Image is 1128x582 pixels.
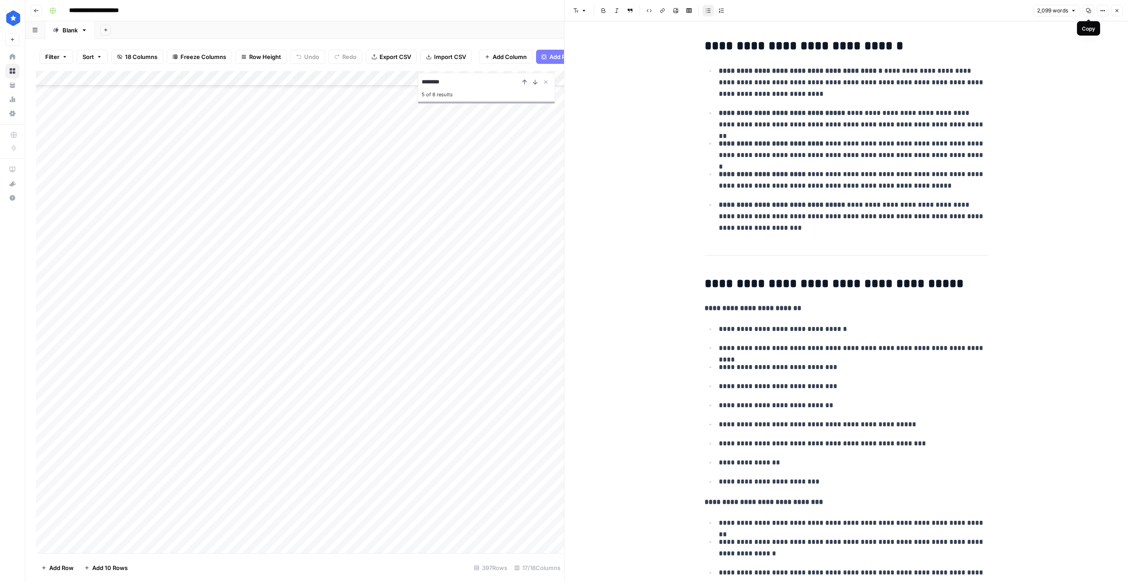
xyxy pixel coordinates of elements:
[434,52,466,61] span: Import CSV
[290,50,325,64] button: Undo
[5,10,21,26] img: ConsumerAffairs Logo
[249,52,281,61] span: Row Height
[36,561,79,575] button: Add Row
[479,50,533,64] button: Add Column
[92,563,128,572] span: Add 10 Rows
[304,52,319,61] span: Undo
[5,191,20,205] button: Help + Support
[1033,5,1080,16] button: 2,099 words
[63,26,78,35] div: Blank
[536,50,603,64] button: Add Power Agent
[77,50,108,64] button: Sort
[5,106,20,121] a: Settings
[235,50,287,64] button: Row Height
[5,64,20,78] a: Browse
[5,78,20,92] a: Your Data
[79,561,133,575] button: Add 10 Rows
[511,561,564,575] div: 17/18 Columns
[1082,24,1096,32] div: Copy
[420,50,472,64] button: Import CSV
[342,52,356,61] span: Redo
[111,50,163,64] button: 18 Columns
[5,7,20,29] button: Workspace: ConsumerAffairs
[45,21,95,39] a: Blank
[5,92,20,106] a: Usage
[180,52,226,61] span: Freeze Columns
[366,50,417,64] button: Export CSV
[39,50,73,64] button: Filter
[5,162,20,177] a: AirOps Academy
[530,77,540,87] button: Next Result
[5,50,20,64] a: Home
[380,52,411,61] span: Export CSV
[82,52,94,61] span: Sort
[5,177,20,191] button: What's new?
[470,561,511,575] div: 397 Rows
[49,563,74,572] span: Add Row
[540,77,551,87] button: Close Search
[519,77,530,87] button: Previous Result
[6,177,19,190] div: What's new?
[549,52,598,61] span: Add Power Agent
[45,52,59,61] span: Filter
[422,89,551,100] div: 5 of 8 results
[329,50,362,64] button: Redo
[493,52,527,61] span: Add Column
[125,52,157,61] span: 18 Columns
[1037,7,1068,15] span: 2,099 words
[167,50,232,64] button: Freeze Columns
